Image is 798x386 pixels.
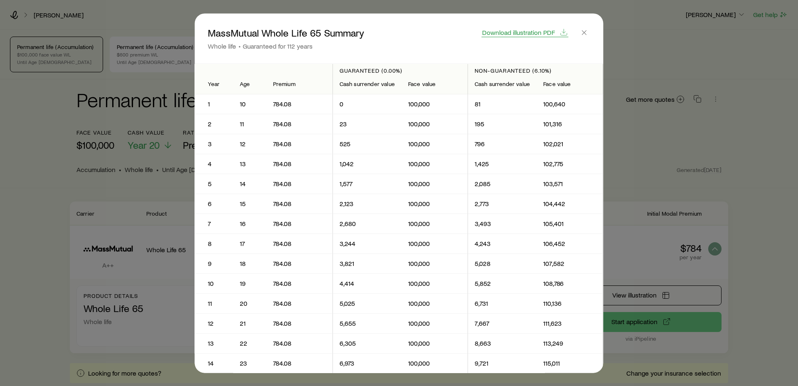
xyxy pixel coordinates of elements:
p: 100,000 [408,219,461,228]
p: 8 [208,239,220,248]
p: 2,680 [340,219,395,228]
p: 525 [340,140,395,148]
p: 18 [240,259,260,268]
p: 102,021 [544,140,596,148]
p: 6,731 [475,299,530,307]
p: 4,414 [340,279,395,288]
p: 20 [240,299,260,307]
p: 3,821 [340,259,395,268]
p: 81 [475,100,530,108]
p: 113,249 [544,339,596,347]
p: 111,623 [544,319,596,327]
p: 784.08 [273,259,326,268]
div: Cash surrender value [340,81,395,87]
p: 13 [240,160,260,168]
span: Download illustration PDF [482,29,555,35]
p: 23 [240,359,260,367]
p: 15 [240,199,260,208]
p: 100,000 [408,179,461,188]
p: 14 [208,359,220,367]
p: 10 [208,279,220,288]
p: 3,244 [340,239,395,248]
p: 784.08 [273,219,326,228]
p: 110,136 [544,299,596,307]
p: 2 [208,120,220,128]
p: 784.08 [273,100,326,108]
p: 1,042 [340,160,395,168]
p: 100,000 [408,359,461,367]
p: 100,000 [408,100,461,108]
p: 784.08 [273,179,326,188]
p: 5 [208,179,220,188]
p: 108,786 [544,279,596,288]
p: 13 [208,339,220,347]
p: 101,316 [544,120,596,128]
p: 784.08 [273,279,326,288]
p: 6 [208,199,220,208]
p: 784.08 [273,239,326,248]
div: Age [240,81,260,87]
p: 100,000 [408,319,461,327]
p: 3,493 [475,219,530,228]
p: 1 [208,100,220,108]
p: Guaranteed (0.00%) [340,67,461,74]
p: 2,773 [475,199,530,208]
p: 17 [240,239,260,248]
p: 784.08 [273,160,326,168]
div: Premium [273,81,326,87]
p: 14 [240,179,260,188]
p: 5,025 [340,299,395,307]
p: 22 [240,339,260,347]
p: 9,721 [475,359,530,367]
p: 784.08 [273,339,326,347]
p: MassMutual Whole Life 65 Summary [208,27,364,38]
p: Non-guaranteed (6.10%) [475,67,596,74]
p: 195 [475,120,530,128]
p: 107,582 [544,259,596,268]
p: 4,243 [475,239,530,248]
p: 6,305 [340,339,395,347]
div: Face value [408,81,461,87]
p: 8,663 [475,339,530,347]
p: 1,425 [475,160,530,168]
p: 11 [240,120,260,128]
p: 9 [208,259,220,268]
p: 6,973 [340,359,395,367]
p: 106,452 [544,239,596,248]
p: 1,577 [340,179,395,188]
p: 11 [208,299,220,307]
p: 784.08 [273,120,326,128]
p: 100,000 [408,160,461,168]
p: 19 [240,279,260,288]
p: 105,401 [544,219,596,228]
p: 784.08 [273,199,326,208]
p: Whole life Guaranteed for 112 years [208,42,364,50]
p: 5,655 [340,319,395,327]
p: 5,852 [475,279,530,288]
p: 102,775 [544,160,596,168]
div: Cash surrender value [475,81,530,87]
p: 100,000 [408,120,461,128]
p: 784.08 [273,319,326,327]
p: 2,085 [475,179,530,188]
p: 21 [240,319,260,327]
p: 2,123 [340,199,395,208]
p: 3 [208,140,220,148]
p: 100,000 [408,299,461,307]
p: 100,000 [408,259,461,268]
p: 10 [240,100,260,108]
button: Download illustration PDF [482,27,569,37]
p: 784.08 [273,140,326,148]
p: 100,640 [544,100,596,108]
div: Year [208,81,220,87]
p: 5,028 [475,259,530,268]
p: 0 [340,100,395,108]
p: 100,000 [408,279,461,288]
p: 100,000 [408,140,461,148]
p: 115,011 [544,359,596,367]
p: 104,442 [544,199,596,208]
p: 784.08 [273,359,326,367]
p: 7,667 [475,319,530,327]
p: 23 [340,120,395,128]
div: Face value [544,81,596,87]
